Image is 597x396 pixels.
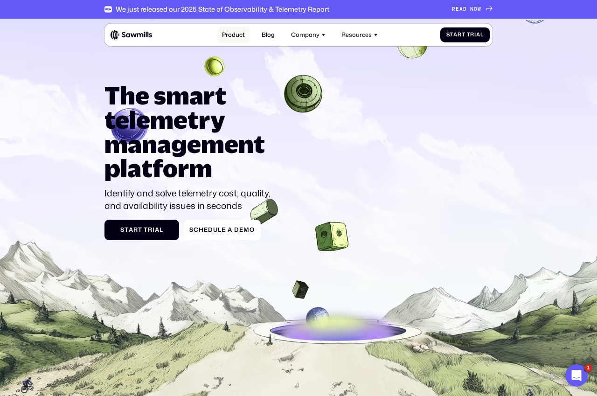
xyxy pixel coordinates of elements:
span: S [446,32,450,38]
span: t [125,226,129,233]
span: T [144,226,148,233]
span: a [129,226,133,233]
a: Product [218,27,250,43]
h1: The smart telemetry management platform [104,83,278,180]
span: m [243,226,250,233]
span: l [160,226,163,233]
div: Company [291,31,319,38]
span: r [458,32,462,38]
span: O [474,6,478,12]
a: StartTrial [104,220,179,240]
span: S [189,226,194,233]
span: t [138,226,142,233]
span: T [467,32,471,38]
p: Identify and solve telemetry cost, quality, and availability issues in seconds [104,187,278,212]
span: t [450,32,453,38]
span: a [453,32,458,38]
a: ScheduleaDemo [184,220,261,240]
span: i [153,226,155,233]
div: Resources [341,31,372,38]
a: StartTrial [440,27,490,42]
span: r [133,226,138,233]
span: E [456,6,459,12]
a: Blog [257,27,279,43]
div: Resources [337,27,382,43]
iframe: Intercom live chat [565,364,588,387]
span: o [250,226,255,233]
span: a [228,226,232,233]
span: c [194,226,199,233]
span: d [208,226,213,233]
span: 1 [584,364,592,372]
span: R [452,6,456,12]
span: D [463,6,467,12]
span: t [462,32,465,38]
span: u [213,226,218,233]
span: a [155,226,160,233]
span: e [222,226,226,233]
span: i [474,32,476,38]
a: READNOW [452,6,493,12]
div: We just released our 2025 State of Observability & Telemetry Report [116,5,329,13]
span: A [459,6,463,12]
span: e [204,226,208,233]
span: h [199,226,204,233]
span: l [218,226,222,233]
span: e [239,226,243,233]
div: Company [286,27,330,43]
span: D [234,226,239,233]
span: l [480,32,484,38]
span: r [470,32,474,38]
span: r [148,226,153,233]
span: a [476,32,480,38]
span: S [120,226,125,233]
span: W [478,6,481,12]
span: N [470,6,474,12]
